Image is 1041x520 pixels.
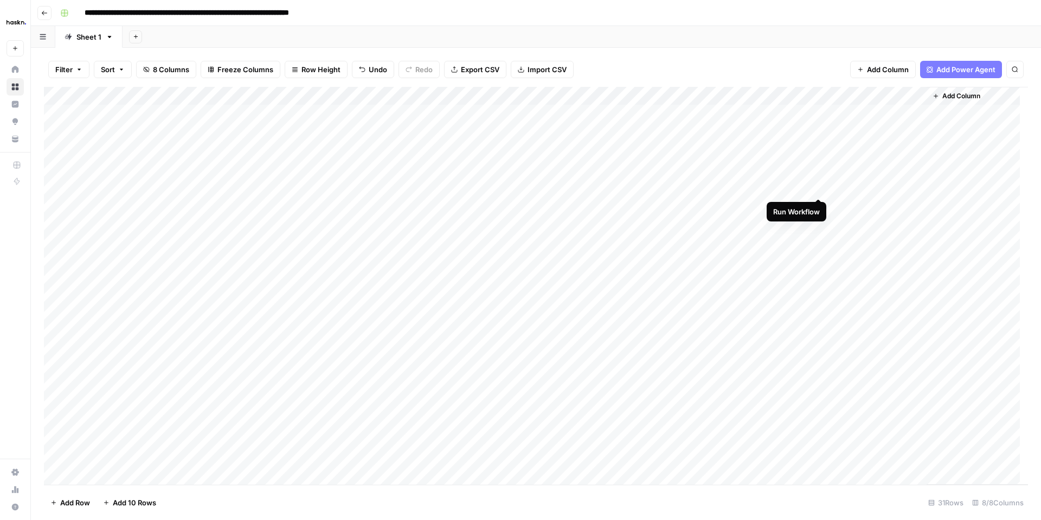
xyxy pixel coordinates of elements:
[101,64,115,75] span: Sort
[528,64,567,75] span: Import CSV
[44,494,97,511] button: Add Row
[444,61,506,78] button: Export CSV
[968,494,1028,511] div: 8/8 Columns
[461,64,499,75] span: Export CSV
[7,78,24,96] a: Browse
[7,481,24,498] a: Usage
[850,61,916,78] button: Add Column
[415,64,433,75] span: Redo
[7,9,24,36] button: Workspace: Haskn
[7,498,24,516] button: Help + Support
[936,64,995,75] span: Add Power Agent
[7,96,24,113] a: Insights
[942,91,980,101] span: Add Column
[928,89,985,103] button: Add Column
[301,64,340,75] span: Row Height
[76,31,101,42] div: Sheet 1
[7,464,24,481] a: Settings
[201,61,280,78] button: Freeze Columns
[153,64,189,75] span: 8 Columns
[97,494,163,511] button: Add 10 Rows
[48,61,89,78] button: Filter
[399,61,440,78] button: Redo
[94,61,132,78] button: Sort
[352,61,394,78] button: Undo
[217,64,273,75] span: Freeze Columns
[60,497,90,508] span: Add Row
[55,64,73,75] span: Filter
[369,64,387,75] span: Undo
[7,113,24,130] a: Opportunities
[55,26,123,48] a: Sheet 1
[867,64,909,75] span: Add Column
[7,12,26,32] img: Haskn Logo
[7,130,24,148] a: Your Data
[7,61,24,78] a: Home
[511,61,574,78] button: Import CSV
[924,494,968,511] div: 31 Rows
[113,497,156,508] span: Add 10 Rows
[285,61,348,78] button: Row Height
[920,61,1002,78] button: Add Power Agent
[136,61,196,78] button: 8 Columns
